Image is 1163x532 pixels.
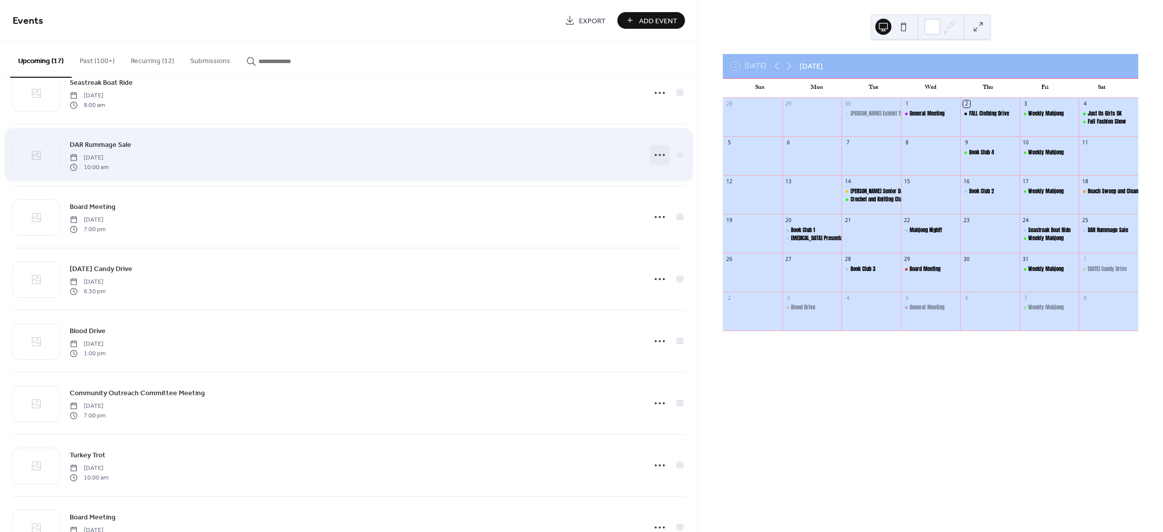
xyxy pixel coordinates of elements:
[785,100,792,108] div: 29
[1088,118,1126,126] div: Fall Fashion Show
[726,255,733,262] div: 26
[969,188,994,195] div: Book Club 2
[70,163,109,172] span: 10:00 am
[1079,227,1138,234] div: DAR Rummage Sale
[963,178,970,185] div: 16
[901,304,961,311] div: General Meeting
[785,294,792,301] div: 3
[960,110,1020,118] div: FALL Clothing Drive
[904,255,911,262] div: 29
[791,235,851,242] div: [MEDICAL_DATA] Presentation
[1082,100,1089,108] div: 4
[1020,110,1079,118] div: Weekly Mahjong
[1022,255,1029,262] div: 31
[1028,188,1064,195] div: Weekly Mahjong
[782,304,842,311] div: Blood Drive
[785,139,792,146] div: 6
[1028,235,1064,242] div: Weekly Mahjong
[70,91,105,100] span: [DATE]
[123,41,182,77] button: Recurring (12)
[845,79,902,98] div: Tue
[557,12,613,29] a: Export
[617,12,685,29] a: Add Event
[1020,227,1079,234] div: Seastreak Boat Ride
[782,227,842,234] div: Book Club 1
[70,349,105,358] span: 1:00 pm
[1082,294,1089,301] div: 8
[1022,217,1029,224] div: 24
[910,110,944,118] div: General Meeting
[901,110,961,118] div: General Meeting
[904,217,911,224] div: 22
[844,178,852,185] div: 14
[731,79,788,98] div: Sun
[70,449,105,461] a: Turkey Trot
[902,79,959,98] div: Wed
[963,100,970,108] div: 2
[841,188,901,195] div: Allaire Senior Daycare Arts and Crafts
[1082,178,1089,185] div: 18
[70,139,131,150] a: DAR Rummage Sale
[910,265,940,273] div: Board Meeting
[963,139,970,146] div: 9
[785,178,792,185] div: 13
[963,294,970,301] div: 6
[851,196,904,203] div: Crochet and Knitting Club
[70,77,133,88] a: Seastreak Boat Ride
[901,265,961,273] div: Board Meeting
[70,263,132,275] a: [DATE] Candy Drive
[1028,304,1064,311] div: Weekly Mahjong
[1088,188,1145,195] div: Beach Sweep and Clean Up
[70,202,116,212] span: Board Meeting
[1020,235,1079,242] div: Weekly Mahjong
[70,511,116,523] a: Board Meeting
[1022,294,1029,301] div: 7
[1082,255,1089,262] div: 1
[13,11,43,31] span: Events
[969,110,1009,118] div: FALL Clothing Drive
[72,41,123,77] button: Past (100+)
[841,265,901,273] div: Book Club 3
[1028,227,1071,234] div: Seastreak Boat Ride
[579,16,606,26] span: Export
[70,512,116,523] span: Board Meeting
[1020,149,1079,156] div: Weekly Mahjong
[726,100,733,108] div: 28
[1028,149,1064,156] div: Weekly Mahjong
[70,140,131,150] span: DAR Rummage Sale
[959,79,1016,98] div: Thu
[70,225,105,234] span: 7:00 pm
[851,188,948,195] div: [PERSON_NAME] Senior Daycare Arts and Crafts
[785,255,792,262] div: 27
[1022,100,1029,108] div: 3
[844,217,852,224] div: 21
[1020,304,1079,311] div: Weekly Mahjong
[726,217,733,224] div: 19
[70,287,105,296] span: 6:30 pm
[960,188,1020,195] div: Book Club 2
[726,139,733,146] div: 5
[844,294,852,301] div: 4
[1088,110,1122,118] div: Just Us Girls 5K
[1079,188,1138,195] div: Beach Sweep and Clean Up
[904,294,911,301] div: 5
[782,235,842,242] div: Breast Cancer Presentation
[901,227,961,234] div: Mahjong Night!!
[1020,188,1079,195] div: Weekly Mahjong
[70,100,105,110] span: 8:00 am
[726,294,733,301] div: 2
[910,227,942,234] div: Mahjong Night!!
[904,100,911,108] div: 1
[851,110,951,118] div: [PERSON_NAME] Exhibit Trip to [GEOGRAPHIC_DATA]
[785,217,792,224] div: 20
[841,110,901,118] div: Anne Frank Exhibit Trip to NYC
[963,217,970,224] div: 23
[10,41,72,78] button: Upcoming (17)
[1020,265,1079,273] div: Weekly Mahjong
[1079,265,1138,273] div: Halloween Candy Drive
[1022,178,1029,185] div: 17
[1016,79,1073,98] div: Fri
[851,265,875,273] div: Book Club 3
[904,178,911,185] div: 15
[963,255,970,262] div: 30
